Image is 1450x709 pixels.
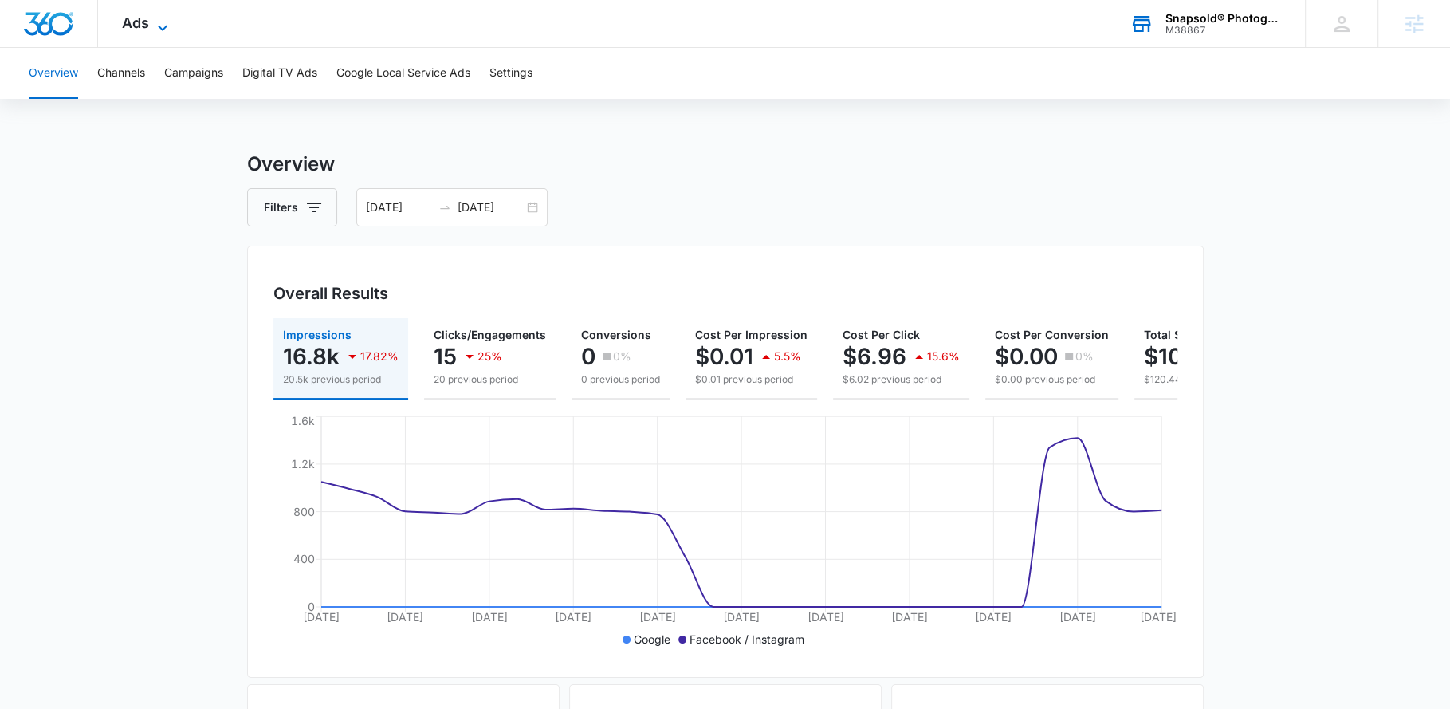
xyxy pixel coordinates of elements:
tspan: [DATE] [1139,610,1176,624]
h3: Overview [247,150,1204,179]
p: $0.00 [995,344,1058,369]
button: Filters [247,188,337,226]
span: Total Spend [1144,328,1209,341]
button: Google Local Service Ads [336,48,470,99]
tspan: [DATE] [470,610,507,624]
p: Google [634,631,670,648]
tspan: 400 [293,552,314,565]
p: $120.44 previous period [1144,372,1287,387]
span: Impressions [283,328,352,341]
tspan: 1.6k [290,414,314,427]
p: 20.5k previous period [283,372,399,387]
input: End date [458,199,524,216]
button: Digital TV Ads [242,48,317,99]
tspan: [DATE] [722,610,759,624]
button: Channels [97,48,145,99]
input: Start date [366,199,432,216]
tspan: [DATE] [1059,610,1095,624]
p: $0.00 previous period [995,372,1109,387]
div: account name [1165,12,1282,25]
span: Clicks/Engagements [434,328,546,341]
tspan: 0 [307,600,314,613]
span: Cost Per Impression [695,328,808,341]
p: $0.01 [695,344,753,369]
p: 16.8k [283,344,340,369]
p: 20 previous period [434,372,546,387]
span: Conversions [581,328,651,341]
p: 15.6% [927,351,960,362]
span: Cost Per Conversion [995,328,1109,341]
p: 0% [613,351,631,362]
p: $6.02 previous period [843,372,960,387]
button: Campaigns [164,48,223,99]
span: Cost Per Click [843,328,920,341]
p: 5.5% [774,351,801,362]
tspan: [DATE] [639,610,675,624]
p: 0 previous period [581,372,660,387]
button: Settings [489,48,532,99]
span: swap-right [438,201,451,214]
p: 0% [1075,351,1094,362]
div: account id [1165,25,1282,36]
p: 15 [434,344,457,369]
tspan: [DATE] [302,610,339,624]
tspan: 1.2k [290,457,314,471]
tspan: [DATE] [975,610,1012,624]
p: 0 [581,344,595,369]
p: Facebook / Instagram [690,631,804,648]
span: to [438,201,451,214]
p: 17.82% [360,351,399,362]
button: Overview [29,48,78,99]
tspan: [DATE] [555,610,591,624]
tspan: [DATE] [890,610,927,624]
h3: Overall Results [273,282,388,305]
p: $6.96 [843,344,906,369]
p: 25% [477,351,502,362]
tspan: [DATE] [387,610,423,624]
tspan: [DATE] [807,610,843,624]
p: $104.42 [1144,344,1232,369]
span: Ads [122,14,149,31]
p: $0.01 previous period [695,372,808,387]
tspan: 800 [293,504,314,518]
